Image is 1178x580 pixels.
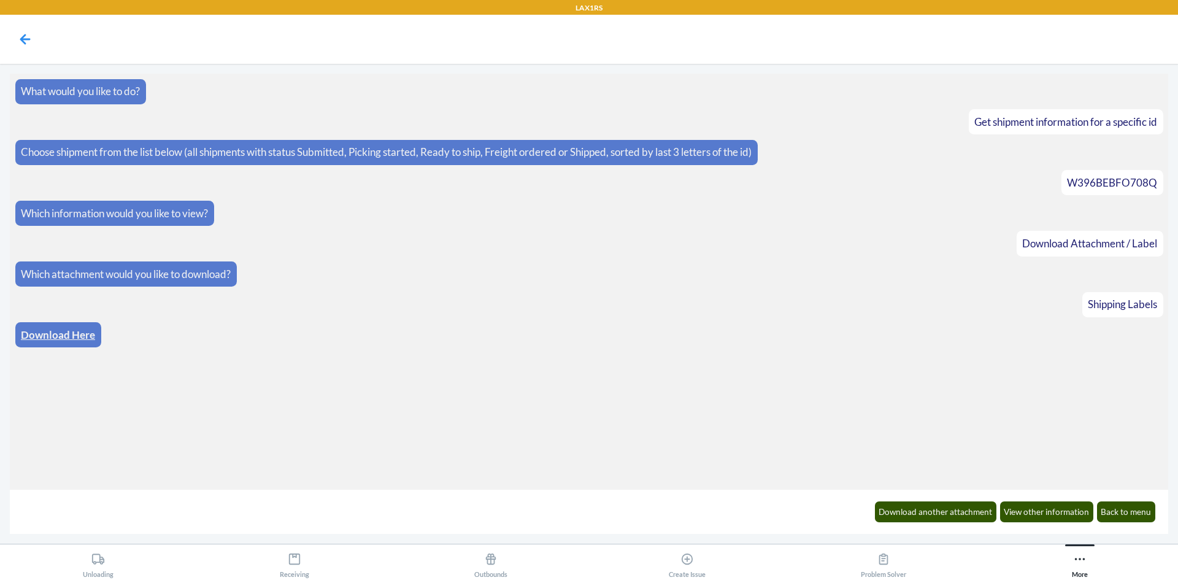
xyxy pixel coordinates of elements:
[861,547,906,578] div: Problem Solver
[21,266,231,282] p: Which attachment would you like to download?
[1022,237,1157,250] span: Download Attachment / Label
[974,115,1157,128] span: Get shipment information for a specific id
[589,544,785,578] button: Create Issue
[1000,501,1094,522] button: View other information
[1072,547,1088,578] div: More
[21,328,95,341] a: Download Here
[1067,176,1157,189] span: W396BEBFO708Q
[875,501,997,522] button: Download another attachment
[785,544,982,578] button: Problem Solver
[21,206,208,222] p: Which information would you like to view?
[982,544,1178,578] button: More
[393,544,589,578] button: Outbounds
[280,547,309,578] div: Receiving
[196,544,393,578] button: Receiving
[669,547,706,578] div: Create Issue
[576,2,602,14] p: LAX1RS
[21,83,140,99] p: What would you like to do?
[1088,298,1157,311] span: Shipping Labels
[1097,501,1156,522] button: Back to menu
[83,547,114,578] div: Unloading
[21,144,752,160] p: Choose shipment from the list below (all shipments with status Submitted, Picking started, Ready ...
[474,547,507,578] div: Outbounds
